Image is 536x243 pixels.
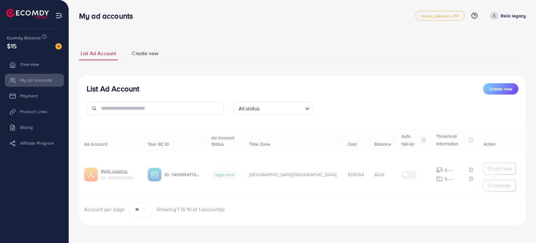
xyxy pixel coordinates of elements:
input: Search for option [261,103,302,113]
img: logo [6,9,49,19]
span: Create new [132,50,158,57]
span: $15 [7,41,17,50]
span: List Ad Account [81,50,116,57]
h3: List Ad Account [87,84,139,93]
span: Create new [489,86,512,92]
img: menu [55,12,63,19]
p: Relic legacy [501,12,526,20]
h3: My ad accounts [79,11,138,20]
div: Search for option [234,102,313,115]
a: Relic legacy [488,12,526,20]
span: metap_pakistan_001 [421,14,459,18]
button: Create new [483,83,518,95]
span: Ecomdy Balance [7,35,41,41]
a: metap_pakistan_001 [415,11,465,20]
span: All status [237,104,261,113]
img: image [55,43,62,49]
